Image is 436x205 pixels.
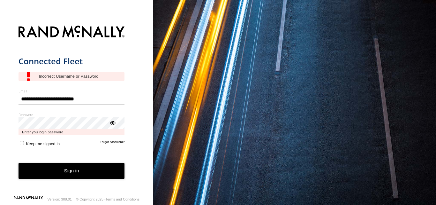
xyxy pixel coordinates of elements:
[48,197,72,201] div: Version: 308.01
[100,140,125,146] a: Forgot password?
[26,141,60,146] span: Keep me signed in
[19,24,125,41] img: Rand McNally
[19,112,125,117] label: Password
[109,119,116,126] div: ViewPassword
[14,196,43,202] a: Visit our Website
[19,163,125,179] button: Sign in
[19,56,125,67] h1: Connected Fleet
[76,197,139,201] div: © Copyright 2025 -
[19,22,135,195] form: main
[19,89,125,93] label: Email
[106,197,139,201] a: Terms and Conditions
[20,141,24,145] input: Keep me signed in
[19,129,125,135] span: Enter you login password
